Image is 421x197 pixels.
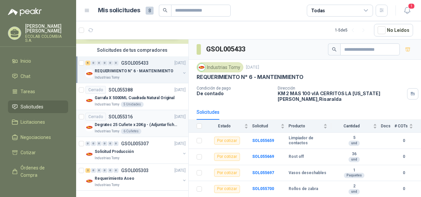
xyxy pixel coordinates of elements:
b: Vasos desechables [289,170,326,176]
div: Industrias Tomy [197,62,243,72]
div: 0 [114,141,118,146]
span: Solicitud [252,124,279,128]
b: 0 [395,138,413,144]
b: SOL055669 [252,154,274,159]
img: Company Logo [85,97,93,104]
p: KM 2 MAS 100 vIA CERRITOS LA [US_STATE] [PERSON_NAME] , Risaralda [278,91,404,102]
a: Solicitudes [8,100,68,113]
p: [DATE] [174,141,186,147]
div: 0 [108,141,113,146]
b: 2 [331,184,377,189]
b: 5 [331,135,377,141]
div: 0 [102,141,107,146]
b: 0 [395,186,413,192]
th: # COTs [395,120,421,133]
div: 0 [114,61,118,65]
a: 2 0 0 0 0 0 GSOL005303[DATE] Company LogoRequerimiento AseoIndustrias Tomy [85,166,187,188]
p: Industrias Tomy [95,156,119,161]
th: Cantidad [331,120,381,133]
div: Todas [311,7,325,14]
p: Dirección [278,86,404,91]
div: 0 [114,168,118,173]
span: Tareas [21,88,35,95]
th: Solicitud [252,120,289,133]
span: # COTs [395,124,408,128]
p: ECOLAB COLOMBIA S.A. [25,34,68,42]
a: Cotizar [8,146,68,159]
a: Órdenes de Compra [8,162,68,181]
th: Producto [289,120,331,133]
a: Inicio [8,55,68,67]
div: 0 [108,61,113,65]
p: SOL055388 [109,88,133,92]
a: SOL055697 [252,170,274,175]
b: Limpiador de contactos [289,136,327,146]
span: Solicitudes [21,103,43,110]
div: 0 [97,61,102,65]
p: [DATE] [174,60,186,66]
p: Industrias Tomy [95,102,119,107]
p: GSOL005433 [121,61,149,65]
div: Por cotizar [214,137,240,145]
span: Producto [289,124,322,128]
span: Licitaciones [21,118,45,126]
b: Rollos de zabra [289,186,318,192]
div: 1 - 5 de 5 [335,25,369,35]
span: Inicio [21,57,31,65]
b: 36 [331,152,377,157]
p: Degratec 25 Cuñete x 20Kg - (Adjuntar ficha técnica) [95,122,177,128]
p: REQUERIMIENTO N° 6 - MANTENIMIENTO [95,68,173,74]
div: Solicitudes [197,108,219,116]
div: 0 [97,168,102,173]
span: Estado [206,124,243,128]
img: Logo peakr [8,8,42,16]
a: Licitaciones [8,116,68,128]
p: REQUERIMIENTO N° 6 - MANTENIMIENTO [197,74,304,81]
a: 6 0 0 0 0 0 GSOL005433[DATE] Company LogoREQUERIMIENTO N° 6 - MANTENIMIENTOIndustrias Tomy [85,59,187,80]
p: [DATE] [246,64,259,71]
div: 6 [85,61,90,65]
p: Requerimiento Aseo [95,175,134,182]
b: SOL055700 [252,186,274,191]
div: 2 [85,168,90,173]
p: Industrias Tomy [95,129,119,134]
p: [PERSON_NAME] [PERSON_NAME] [25,24,68,33]
p: Garrafa X 5000ML Cuadrada Natural Original [95,95,174,101]
a: CerradoSOL055388[DATE] Company LogoGarrafa X 5000ML Cuadrada Natural OriginalIndustrias Tomy5 Uni... [76,83,188,110]
span: 1 [408,3,415,9]
span: Chat [21,73,30,80]
div: Paquetes [344,173,364,178]
b: SOL055659 [252,138,274,143]
th: Estado [206,120,252,133]
p: [DATE] [174,167,186,174]
img: Company Logo [85,123,93,131]
a: Negociaciones [8,131,68,144]
div: Por cotizar [214,169,240,177]
span: Negociaciones [21,134,51,141]
p: SOL055316 [109,114,133,119]
b: 0 [395,170,413,176]
div: und [349,141,360,146]
div: 0 [108,168,113,173]
p: Industrias Tomy [95,75,119,80]
p: Industrias Tomy [95,182,119,188]
th: Docs [381,120,395,133]
div: Cerrado [85,113,106,121]
div: 0 [91,61,96,65]
span: search [163,8,167,13]
p: GSOL005307 [121,141,149,146]
a: Chat [8,70,68,83]
div: und [349,189,360,194]
img: Company Logo [85,70,93,78]
h3: GSOL005433 [206,44,246,54]
span: Cotizar [21,149,36,156]
div: 0 [85,141,90,146]
div: Solicitudes de tus compradores [76,44,188,56]
img: Company Logo [85,177,93,185]
span: Cantidad [331,124,372,128]
button: 1 [401,5,413,17]
img: Company Logo [198,64,205,71]
span: 8 [146,7,154,15]
div: 0 [91,141,96,146]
